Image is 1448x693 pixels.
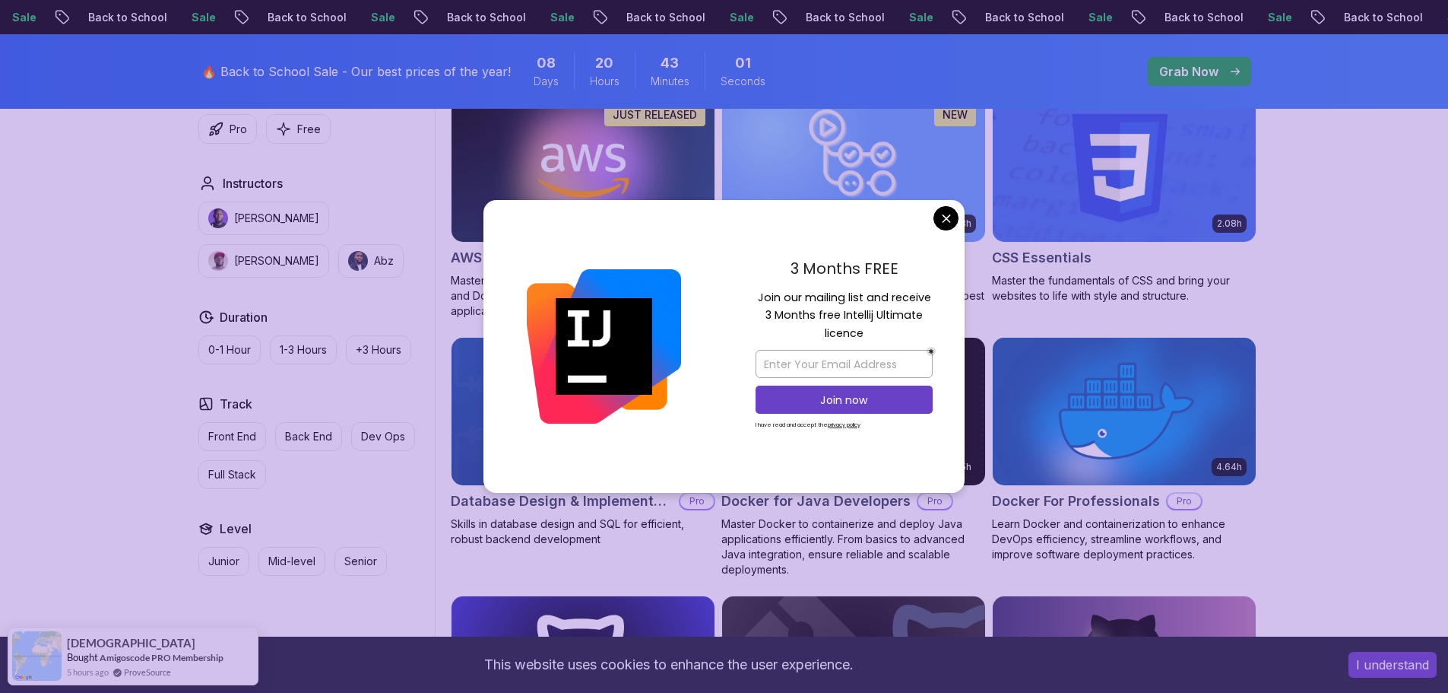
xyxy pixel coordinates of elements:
[992,517,1256,562] p: Learn Docker and containerization to enhance DevOps efficiency, streamline workflows, and improve...
[198,114,257,144] button: Pro
[100,652,223,663] a: Amigoscode PRO Membership
[451,517,715,547] p: Skills in database design and SQL for efficient, robust backend development
[722,94,985,242] img: CI/CD with GitHub Actions card
[1159,62,1218,81] p: Grab Now
[992,273,1256,304] p: Master the fundamentals of CSS and bring your websites to life with style and structure.
[451,247,586,269] h2: AWS for Developers
[534,74,559,89] span: Days
[451,273,715,319] p: Master AWS services like EC2, RDS, VPC, Route 53, and Docker to deploy and manage scalable cloud ...
[223,174,283,192] h2: Instructors
[590,74,619,89] span: Hours
[234,253,319,269] p: [PERSON_NAME]
[965,10,1014,25] p: Sale
[297,122,321,137] p: Free
[351,422,415,451] button: Dev Ops
[198,202,329,235] button: instructor img[PERSON_NAME]
[334,547,387,576] button: Senior
[374,253,394,269] p: Abz
[124,666,171,679] a: ProveSource
[786,10,835,25] p: Sale
[993,94,1256,242] img: CSS Essentials card
[348,251,368,271] img: instructor img
[266,114,331,144] button: Free
[918,494,952,509] p: Pro
[68,10,117,25] p: Sale
[220,308,268,326] h2: Duration
[721,517,986,577] p: Master Docker to containerize and deploy Java applications efficiently. From basics to advanced J...
[992,94,1256,304] a: CSS Essentials card2.08hCSS EssentialsMaster the fundamentals of CSS and bring your websites to l...
[451,337,715,547] a: Database Design & Implementation card1.70hNEWDatabase Design & ImplementationProSkills in databas...
[258,547,325,576] button: Mid-level
[451,94,715,319] a: AWS for Developers card2.73hJUST RELEASEDAWS for DevelopersProMaster AWS services like EC2, RDS, ...
[220,395,252,413] h2: Track
[268,554,315,569] p: Mid-level
[503,10,607,25] p: Back to School
[220,520,252,538] h2: Level
[230,122,247,137] p: Pro
[651,74,689,89] span: Minutes
[285,429,332,444] p: Back End
[67,637,195,650] span: [DEMOGRAPHIC_DATA]
[595,52,613,74] span: 20 Hours
[537,52,556,74] span: 8 Days
[67,651,98,663] span: Bought
[346,335,411,364] button: +3 Hours
[607,10,655,25] p: Sale
[993,338,1256,485] img: Docker For Professionals card
[324,10,427,25] p: Back to School
[721,74,765,89] span: Seconds
[338,244,404,278] button: instructor imgAbz
[198,422,266,451] button: Front End
[198,335,261,364] button: 0-1 Hour
[452,338,714,485] img: Database Design & Implementation card
[661,52,679,74] span: 43 Minutes
[992,247,1092,269] h2: CSS Essentials
[361,429,405,444] p: Dev Ops
[452,94,714,242] img: AWS for Developers card
[11,648,1326,682] div: This website uses cookies to enhance the user experience.
[344,554,377,569] p: Senior
[721,491,911,512] h2: Docker for Java Developers
[992,337,1256,562] a: Docker For Professionals card4.64hDocker For ProfessionalsProLearn Docker and containerization to...
[356,342,401,358] p: +3 Hours
[1221,10,1324,25] p: Back to School
[275,422,342,451] button: Back End
[208,429,256,444] p: Front End
[144,10,248,25] p: Back to School
[270,335,337,364] button: 1-3 Hours
[1145,10,1193,25] p: Sale
[208,251,228,271] img: instructor img
[234,211,319,226] p: [PERSON_NAME]
[862,10,965,25] p: Back to School
[451,491,673,512] h2: Database Design & Implementation
[198,460,266,489] button: Full Stack
[427,10,476,25] p: Sale
[208,467,256,482] p: Full Stack
[943,107,968,122] p: NEW
[680,494,714,509] p: Pro
[735,52,751,74] span: 1 Seconds
[1041,10,1145,25] p: Back to School
[208,554,239,569] p: Junior
[280,342,327,358] p: 1-3 Hours
[1348,652,1437,678] button: Accept cookies
[198,244,329,278] button: instructor img[PERSON_NAME]
[208,208,228,228] img: instructor img
[1216,461,1242,473] p: 4.64h
[248,10,296,25] p: Sale
[683,10,786,25] p: Back to School
[613,107,697,122] p: JUST RELEASED
[1217,218,1242,230] p: 2.08h
[12,631,62,681] img: provesource social proof notification image
[67,666,109,679] span: 5 hours ago
[1324,10,1373,25] p: Sale
[208,342,251,358] p: 0-1 Hour
[198,547,249,576] button: Junior
[992,491,1160,512] h2: Docker For Professionals
[201,62,511,81] p: 🔥 Back to School Sale - Our best prices of the year!
[1168,494,1201,509] p: Pro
